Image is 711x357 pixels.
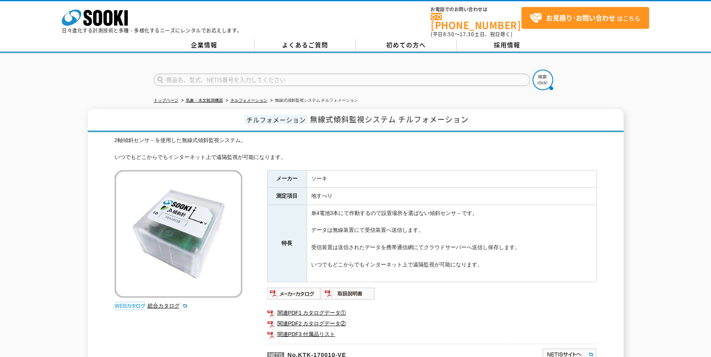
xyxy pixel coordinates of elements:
td: ソーキ [307,170,596,188]
a: 取扱説明書 [321,292,375,299]
a: 関連PDF3 付属品リスト [267,329,597,340]
span: はこちら [530,12,640,24]
span: 初めての方へ [386,40,426,49]
th: 測定項目 [267,188,307,205]
td: 地すべり [307,188,596,205]
strong: お見積り･お問い合わせ [546,13,615,23]
li: 無線式傾斜監視システム チルフォメーション [269,96,359,105]
td: 単4電池3本にて作動するので設置場所を選ばない傾斜センサ－です。 データは無線装置にて受信装置へ送信します。 受信装置は送信されたデータを携帯通信網にてクラウドサーバーへ送信し保存します。 いつ... [307,205,596,282]
p: 日々進化する計測技術と多種・多様化するニーズにレンタルでお応えします。 [62,28,242,33]
span: 17:30 [460,30,474,38]
a: 総合カタログ [148,303,188,309]
img: webカタログ [115,302,145,310]
a: よくあるご質問 [255,39,356,51]
a: トップページ [154,98,178,103]
th: 特長 [267,205,307,282]
span: (平日 ～ 土日、祝日除く) [431,30,512,38]
th: メーカー [267,170,307,188]
span: チルフォメーション [244,115,308,124]
img: 無線式傾斜監視システム チルフォメーション [115,170,242,298]
a: 気象・水文観測機器 [186,98,223,103]
a: 初めての方へ [356,39,457,51]
a: 関連PDF1 カタログデータ① [267,308,597,318]
a: [PHONE_NUMBER] [431,13,521,30]
a: 企業情報 [154,39,255,51]
img: 取扱説明書 [321,287,375,300]
a: 関連PDF2 カタログデータ② [267,318,597,329]
img: メーカーカタログ [267,287,321,300]
a: チルフォメーション [230,98,268,103]
a: メーカーカタログ [267,292,321,299]
span: 無線式傾斜監視システム チルフォメーション [310,114,469,125]
div: 2軸傾斜センサ－を使用した無線式傾斜監視システム。 いつでもどこからでもインターネット上で遠隔監視が可能になります。 [115,136,597,162]
a: 採用情報 [457,39,558,51]
span: お電話でのお問い合わせは [431,7,521,12]
span: 8:50 [443,30,455,38]
img: btn_search.png [533,70,553,90]
input: 商品名、型式、NETIS番号を入力してください [154,74,530,86]
a: お見積り･お問い合わせはこちら [521,7,649,29]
